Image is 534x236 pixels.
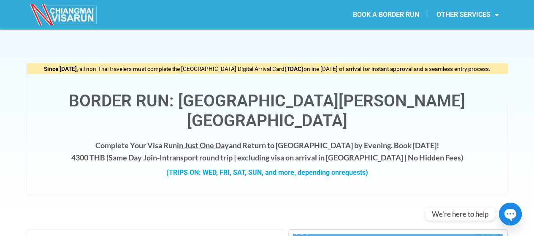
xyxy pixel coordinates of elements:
[339,168,368,176] span: requests)
[108,153,166,162] strong: Same Day Join-In
[428,5,507,24] a: OTHER SERVICES
[344,5,428,24] a: BOOK A BORDER RUN
[35,139,499,164] h4: Complete Your Visa Run and Return to [GEOGRAPHIC_DATA] by Evening. Book [DATE]! 4300 THB ( transp...
[267,5,507,24] nav: Menu
[44,65,77,72] strong: Since [DATE]
[166,168,368,176] strong: (TRIPS ON: WED, FRI, SAT, SUN, and more, depending on
[177,141,229,150] span: in Just One Day
[35,91,499,131] h1: Border Run: [GEOGRAPHIC_DATA][PERSON_NAME][GEOGRAPHIC_DATA]
[44,65,491,72] span: , all non-Thai travelers must complete the [GEOGRAPHIC_DATA] Digital Arrival Card online [DATE] o...
[285,65,304,72] strong: (TDAC)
